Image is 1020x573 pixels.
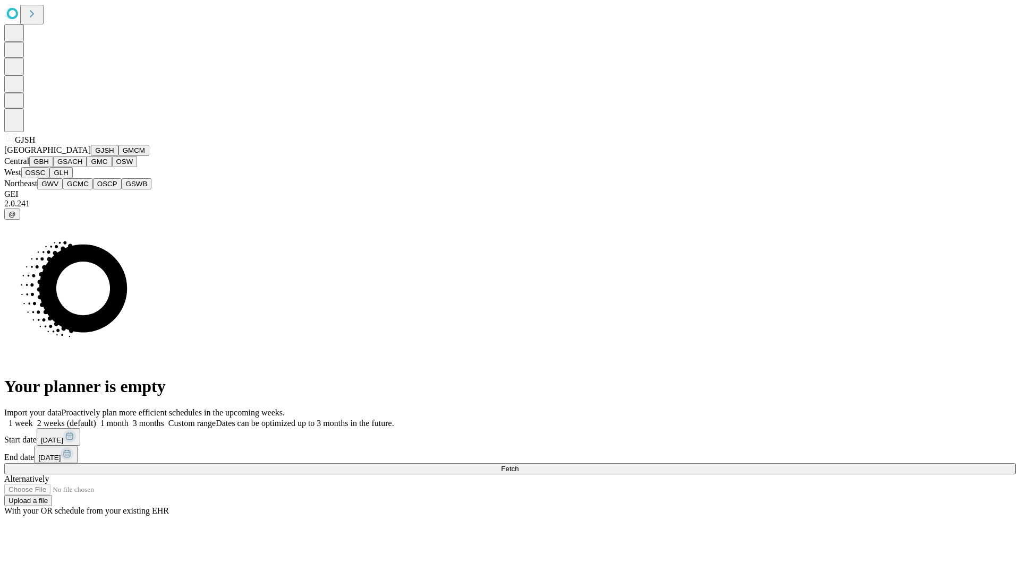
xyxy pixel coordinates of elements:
[87,156,112,167] button: GMC
[91,145,118,156] button: GJSH
[122,178,152,189] button: GSWB
[118,145,149,156] button: GMCM
[29,156,53,167] button: GBH
[216,419,394,428] span: Dates can be optimized up to 3 months in the future.
[168,419,216,428] span: Custom range
[4,377,1016,396] h1: Your planner is empty
[133,419,164,428] span: 3 months
[21,167,50,178] button: OSSC
[4,463,1016,474] button: Fetch
[4,179,37,188] span: Northeast
[4,189,1016,199] div: GEI
[4,209,20,220] button: @
[4,408,62,417] span: Import your data
[8,419,33,428] span: 1 week
[4,157,29,166] span: Central
[501,465,518,473] span: Fetch
[4,474,49,483] span: Alternatively
[37,419,96,428] span: 2 weeks (default)
[4,199,1016,209] div: 2.0.241
[112,156,138,167] button: OSW
[4,428,1016,446] div: Start date
[4,145,91,154] span: [GEOGRAPHIC_DATA]
[49,167,72,178] button: GLH
[4,495,52,506] button: Upload a file
[37,178,63,189] button: GWV
[38,454,61,462] span: [DATE]
[63,178,93,189] button: GCMC
[4,168,21,177] span: West
[37,428,80,446] button: [DATE]
[15,135,35,144] span: GJSH
[41,436,63,444] span: [DATE]
[8,210,16,218] span: @
[100,419,129,428] span: 1 month
[34,446,78,463] button: [DATE]
[4,506,169,515] span: With your OR schedule from your existing EHR
[53,156,87,167] button: GSACH
[62,408,285,417] span: Proactively plan more efficient schedules in the upcoming weeks.
[4,446,1016,463] div: End date
[93,178,122,189] button: OSCP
